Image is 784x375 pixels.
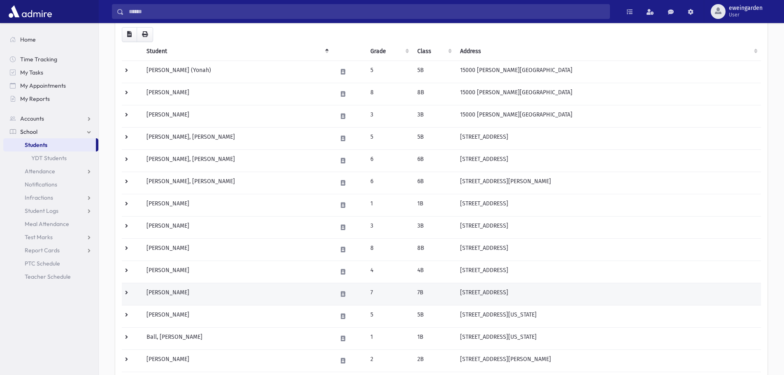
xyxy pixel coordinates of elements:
[365,127,412,149] td: 5
[412,83,455,105] td: 8B
[142,216,332,238] td: [PERSON_NAME]
[142,172,332,194] td: [PERSON_NAME], [PERSON_NAME]
[142,83,332,105] td: [PERSON_NAME]
[455,261,761,283] td: [STREET_ADDRESS]
[20,56,57,63] span: Time Tracking
[455,349,761,372] td: [STREET_ADDRESS][PERSON_NAME]
[142,127,332,149] td: [PERSON_NAME], [PERSON_NAME]
[20,95,50,102] span: My Reports
[412,42,455,61] th: Class: activate to sort column ascending
[3,270,98,283] a: Teacher Schedule
[455,83,761,105] td: 15000 [PERSON_NAME][GEOGRAPHIC_DATA]
[412,349,455,372] td: 2B
[455,283,761,305] td: [STREET_ADDRESS]
[3,244,98,257] a: Report Cards
[455,149,761,172] td: [STREET_ADDRESS]
[142,194,332,216] td: [PERSON_NAME]
[25,260,60,267] span: PTC Schedule
[3,178,98,191] a: Notifications
[3,92,98,105] a: My Reports
[455,61,761,83] td: 15000 [PERSON_NAME][GEOGRAPHIC_DATA]
[365,149,412,172] td: 6
[3,217,98,231] a: Meal Attendance
[25,273,71,280] span: Teacher Schedule
[455,238,761,261] td: [STREET_ADDRESS]
[3,231,98,244] a: Test Marks
[412,261,455,283] td: 4B
[365,261,412,283] td: 4
[142,261,332,283] td: [PERSON_NAME]
[20,36,36,43] span: Home
[3,79,98,92] a: My Appointments
[365,42,412,61] th: Grade: activate to sort column ascending
[7,3,54,20] img: AdmirePro
[3,112,98,125] a: Accounts
[412,149,455,172] td: 6B
[3,165,98,178] a: Attendance
[3,138,96,151] a: Students
[455,327,761,349] td: [STREET_ADDRESS][US_STATE]
[365,349,412,372] td: 2
[365,172,412,194] td: 6
[365,194,412,216] td: 1
[25,233,53,241] span: Test Marks
[412,172,455,194] td: 6B
[365,327,412,349] td: 1
[124,4,610,19] input: Search
[25,220,69,228] span: Meal Attendance
[412,194,455,216] td: 1B
[20,128,37,135] span: School
[412,216,455,238] td: 3B
[142,61,332,83] td: [PERSON_NAME] (Yonah)
[20,115,44,122] span: Accounts
[122,27,137,42] button: CSV
[3,53,98,66] a: Time Tracking
[365,216,412,238] td: 3
[412,327,455,349] td: 1B
[365,105,412,127] td: 3
[25,181,57,188] span: Notifications
[365,238,412,261] td: 8
[20,82,66,89] span: My Appointments
[142,327,332,349] td: Ball, [PERSON_NAME]
[3,191,98,204] a: Infractions
[455,194,761,216] td: [STREET_ADDRESS]
[137,27,153,42] button: Print
[142,283,332,305] td: [PERSON_NAME]
[365,61,412,83] td: 5
[142,105,332,127] td: [PERSON_NAME]
[142,305,332,327] td: [PERSON_NAME]
[729,5,763,12] span: eweingarden
[20,69,43,76] span: My Tasks
[365,83,412,105] td: 8
[25,207,58,214] span: Student Logs
[365,305,412,327] td: 5
[142,238,332,261] td: [PERSON_NAME]
[455,105,761,127] td: 15000 [PERSON_NAME][GEOGRAPHIC_DATA]
[412,105,455,127] td: 3B
[25,247,60,254] span: Report Cards
[3,125,98,138] a: School
[412,61,455,83] td: 5B
[25,194,53,201] span: Infractions
[365,283,412,305] td: 7
[455,42,761,61] th: Address: activate to sort column ascending
[142,42,332,61] th: Student: activate to sort column descending
[3,257,98,270] a: PTC Schedule
[455,127,761,149] td: [STREET_ADDRESS]
[412,283,455,305] td: 7B
[25,168,55,175] span: Attendance
[142,149,332,172] td: [PERSON_NAME], [PERSON_NAME]
[412,305,455,327] td: 5B
[25,141,47,149] span: Students
[729,12,763,18] span: User
[412,127,455,149] td: 5B
[3,204,98,217] a: Student Logs
[3,151,98,165] a: YDT Students
[455,172,761,194] td: [STREET_ADDRESS][PERSON_NAME]
[412,238,455,261] td: 8B
[142,349,332,372] td: [PERSON_NAME]
[3,33,98,46] a: Home
[3,66,98,79] a: My Tasks
[455,305,761,327] td: [STREET_ADDRESS][US_STATE]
